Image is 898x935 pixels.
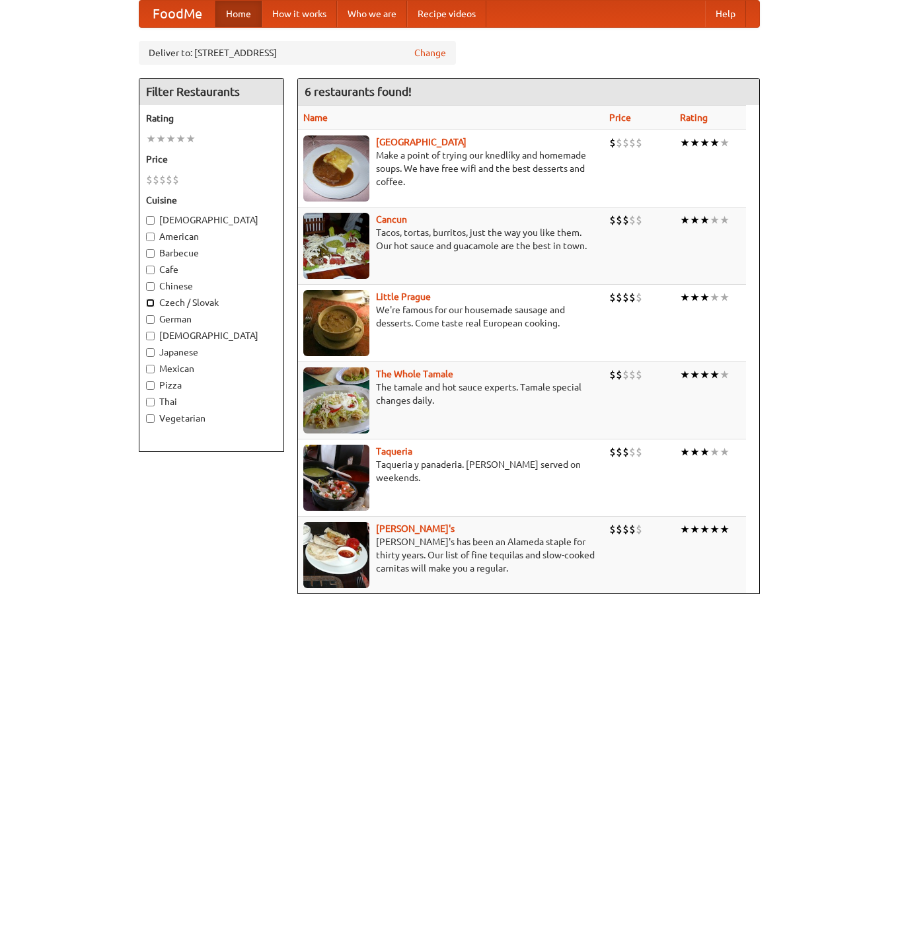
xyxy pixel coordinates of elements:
[690,290,700,305] li: ★
[629,135,636,150] li: $
[680,367,690,382] li: ★
[146,329,277,342] label: [DEMOGRAPHIC_DATA]
[146,381,155,390] input: Pizza
[303,135,369,202] img: czechpoint.jpg
[720,445,730,459] li: ★
[146,398,155,406] input: Thai
[303,367,369,433] img: wholetamale.jpg
[629,367,636,382] li: $
[376,137,467,147] a: [GEOGRAPHIC_DATA]
[690,367,700,382] li: ★
[146,230,277,243] label: American
[376,446,412,457] a: Taqueria
[710,135,720,150] li: ★
[680,290,690,305] li: ★
[720,213,730,227] li: ★
[146,362,277,375] label: Mexican
[407,1,486,27] a: Recipe videos
[376,369,453,379] a: The Whole Tamale
[680,135,690,150] li: ★
[186,131,196,146] li: ★
[303,149,599,188] p: Make a point of trying our knedlíky and homemade soups. We have free wifi and the best desserts a...
[609,112,631,123] a: Price
[636,445,642,459] li: $
[146,332,155,340] input: [DEMOGRAPHIC_DATA]
[146,412,277,425] label: Vegetarian
[690,213,700,227] li: ★
[337,1,407,27] a: Who we are
[629,290,636,305] li: $
[616,522,622,537] li: $
[710,367,720,382] li: ★
[139,41,456,65] div: Deliver to: [STREET_ADDRESS]
[622,367,629,382] li: $
[303,522,369,588] img: pedros.jpg
[176,131,186,146] li: ★
[166,131,176,146] li: ★
[710,290,720,305] li: ★
[146,280,277,293] label: Chinese
[710,522,720,537] li: ★
[616,135,622,150] li: $
[146,315,155,324] input: German
[710,213,720,227] li: ★
[139,79,283,105] h4: Filter Restaurants
[700,522,710,537] li: ★
[156,131,166,146] li: ★
[172,172,179,187] li: $
[636,290,642,305] li: $
[609,367,616,382] li: $
[609,135,616,150] li: $
[700,290,710,305] li: ★
[629,445,636,459] li: $
[690,135,700,150] li: ★
[629,213,636,227] li: $
[146,299,155,307] input: Czech / Slovak
[609,445,616,459] li: $
[376,523,455,534] a: [PERSON_NAME]'s
[146,346,277,359] label: Japanese
[700,445,710,459] li: ★
[262,1,337,27] a: How it works
[609,522,616,537] li: $
[166,172,172,187] li: $
[636,367,642,382] li: $
[146,233,155,241] input: American
[146,348,155,357] input: Japanese
[146,414,155,423] input: Vegetarian
[622,135,629,150] li: $
[146,246,277,260] label: Barbecue
[153,172,159,187] li: $
[690,522,700,537] li: ★
[146,379,277,392] label: Pizza
[146,313,277,326] label: German
[720,290,730,305] li: ★
[303,381,599,407] p: The tamale and hot sauce experts. Tamale special changes daily.
[616,445,622,459] li: $
[616,290,622,305] li: $
[303,226,599,252] p: Tacos, tortas, burritos, just the way you like them. Our hot sauce and guacamole are the best in ...
[303,213,369,279] img: cancun.jpg
[376,214,407,225] a: Cancun
[376,291,431,302] a: Little Prague
[303,112,328,123] a: Name
[680,445,690,459] li: ★
[680,522,690,537] li: ★
[609,290,616,305] li: $
[146,296,277,309] label: Czech / Slovak
[616,213,622,227] li: $
[146,263,277,276] label: Cafe
[146,112,277,125] h5: Rating
[700,213,710,227] li: ★
[146,249,155,258] input: Barbecue
[146,153,277,166] h5: Price
[636,135,642,150] li: $
[622,522,629,537] li: $
[303,458,599,484] p: Taqueria y panaderia. [PERSON_NAME] served on weekends.
[622,213,629,227] li: $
